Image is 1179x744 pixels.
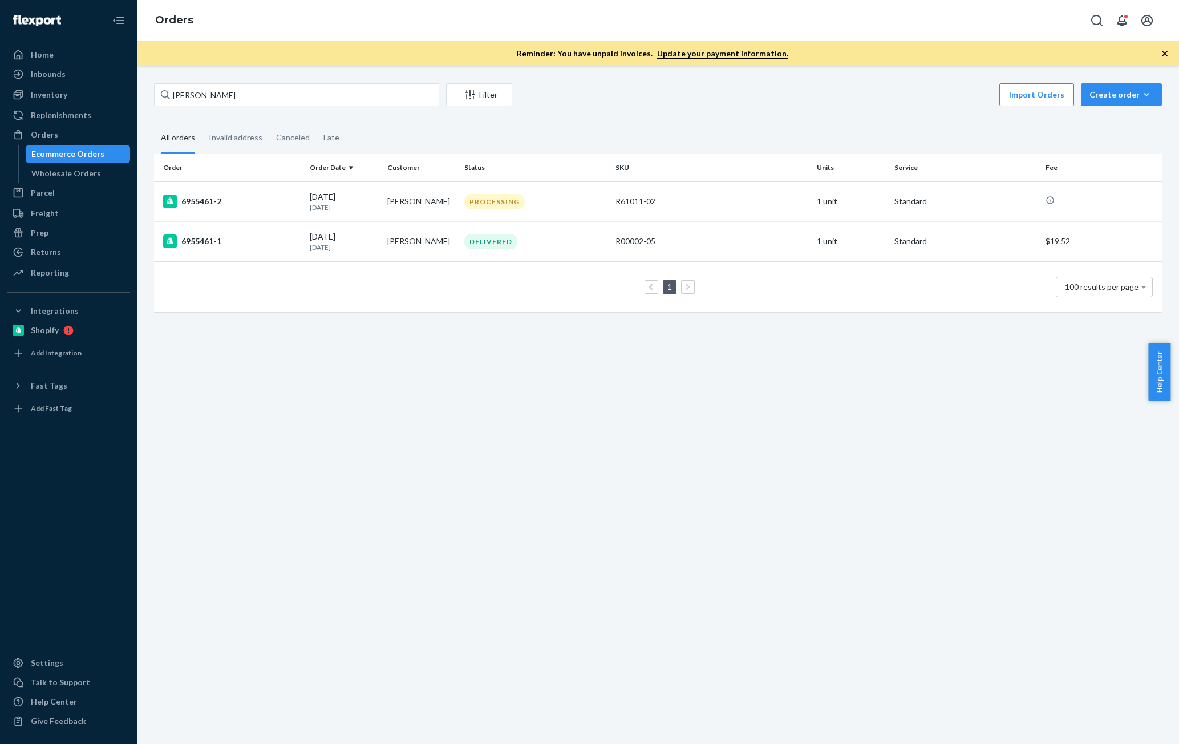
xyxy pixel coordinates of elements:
div: Freight [31,208,59,219]
a: Add Integration [7,344,130,362]
th: Service [890,154,1041,181]
div: [DATE] [310,191,378,212]
a: Replenishments [7,106,130,124]
td: 1 unit [812,181,890,221]
div: Add Fast Tag [31,403,72,413]
input: Search orders [154,83,439,106]
div: Help Center [31,696,77,707]
button: Open Search Box [1085,9,1108,32]
a: Returns [7,243,130,261]
div: Settings [31,657,63,669]
div: Filter [447,89,512,100]
div: Canceled [276,123,310,152]
a: Inventory [7,86,130,104]
button: Open notifications [1111,9,1133,32]
div: Prep [31,227,48,238]
img: Flexport logo [13,15,61,26]
td: [PERSON_NAME] [383,181,460,221]
p: Standard [894,196,1036,207]
div: Add Integration [31,348,82,358]
td: 1 unit [812,221,890,261]
div: Fast Tags [31,380,67,391]
div: Wholesale Orders [31,168,101,179]
td: [PERSON_NAME] [383,221,460,261]
div: Give Feedback [31,715,86,727]
div: Returns [31,246,61,258]
div: 6955461-1 [163,234,301,248]
a: Orders [155,14,193,26]
div: Parcel [31,187,55,199]
a: Ecommerce Orders [26,145,131,163]
span: 100 results per page [1065,282,1139,292]
p: Standard [894,236,1036,247]
th: Units [812,154,890,181]
th: Fee [1041,154,1162,181]
div: Create order [1089,89,1153,100]
div: Customer [387,163,455,172]
p: [DATE] [310,203,378,212]
div: PROCESSING [464,194,525,209]
div: 6955461-2 [163,195,301,208]
p: [DATE] [310,242,378,252]
div: All orders [161,123,195,154]
div: R00002-05 [615,236,808,247]
a: Wholesale Orders [26,164,131,183]
button: Close Navigation [107,9,130,32]
div: Shopify [31,325,59,336]
div: [DATE] [310,231,378,252]
div: Orders [31,129,58,140]
a: Reporting [7,264,130,282]
th: Order Date [305,154,382,181]
a: Home [7,46,130,64]
div: Replenishments [31,110,91,121]
th: SKU [611,154,812,181]
a: Add Fast Tag [7,399,130,418]
button: Integrations [7,302,130,320]
div: Late [323,123,339,152]
div: Inbounds [31,68,66,80]
div: Ecommerce Orders [31,148,104,160]
button: Filter [446,83,512,106]
a: Parcel [7,184,130,202]
a: Help Center [7,693,130,711]
div: Home [31,49,54,60]
a: Settings [7,654,130,672]
div: Inventory [31,89,67,100]
div: Talk to Support [31,677,90,688]
th: Order [154,154,305,181]
p: Reminder: You have unpaid invoices. [517,48,788,59]
a: Orders [7,126,130,144]
button: Help Center [1148,343,1170,401]
a: Inbounds [7,65,130,83]
a: Update your payment information. [657,48,788,59]
a: Prep [7,224,130,242]
a: Talk to Support [7,673,130,692]
th: Status [460,154,611,181]
button: Create order [1081,83,1162,106]
button: Open account menu [1136,9,1158,32]
ol: breadcrumbs [146,4,202,37]
td: $19.52 [1041,221,1162,261]
button: Fast Tags [7,377,130,395]
button: Give Feedback [7,712,130,730]
div: R61011-02 [615,196,808,207]
div: Invalid address [209,123,262,152]
a: Freight [7,204,130,223]
div: Reporting [31,267,69,278]
div: DELIVERED [464,234,517,249]
a: Shopify [7,321,130,339]
button: Import Orders [999,83,1074,106]
a: Page 1 is your current page [665,282,674,292]
div: Integrations [31,305,79,317]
